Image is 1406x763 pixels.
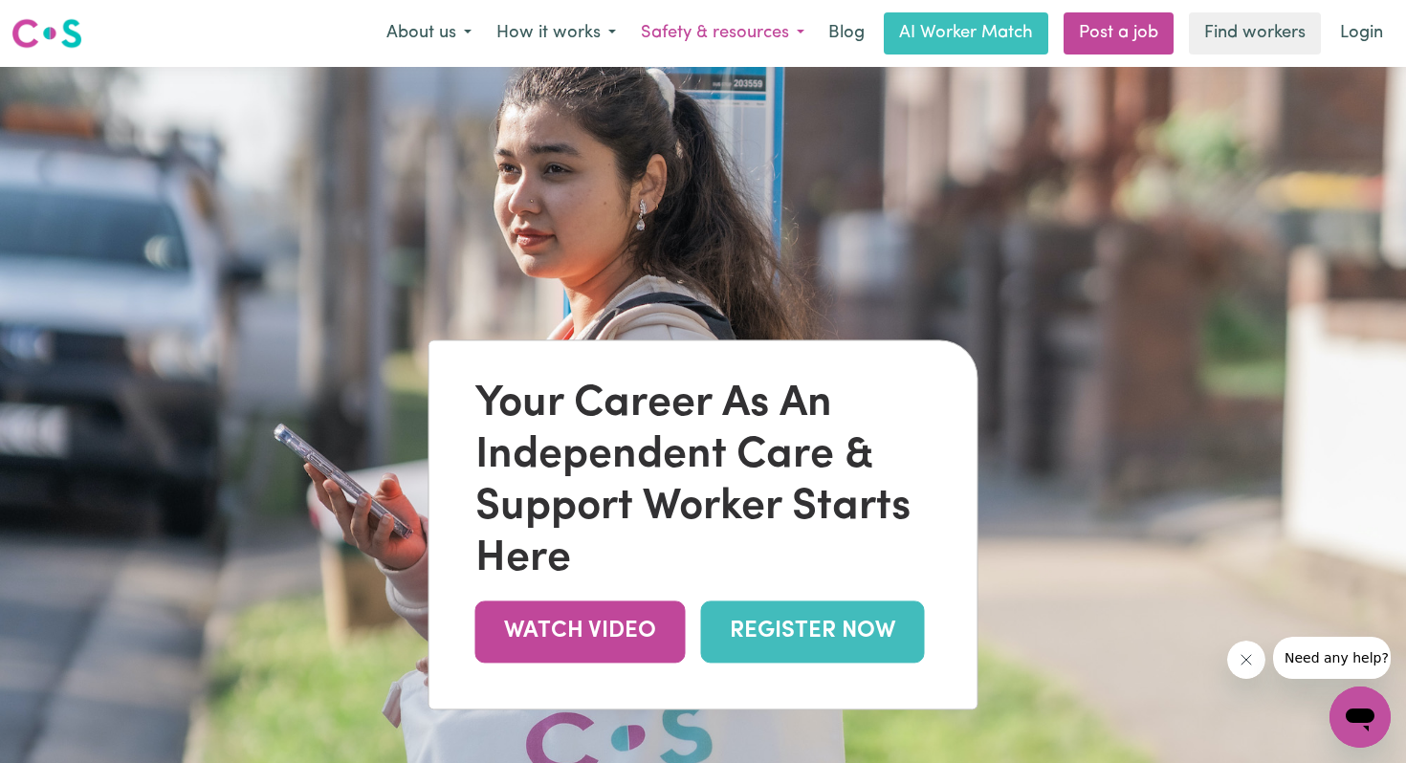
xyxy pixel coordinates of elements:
button: About us [374,13,484,54]
iframe: Close message [1227,641,1265,679]
a: Careseekers logo [11,11,82,55]
a: Post a job [1064,12,1174,54]
iframe: Message from company [1273,637,1391,679]
iframe: Button to launch messaging window [1329,687,1391,748]
a: Find workers [1189,12,1321,54]
img: Careseekers logo [11,16,82,51]
a: REGISTER NOW [701,600,925,663]
a: AI Worker Match [884,12,1048,54]
a: Blog [817,12,876,54]
button: Safety & resources [628,13,817,54]
button: How it works [484,13,628,54]
a: WATCH VIDEO [475,600,686,663]
div: Your Career As An Independent Care & Support Worker Starts Here [475,379,932,585]
a: Login [1329,12,1395,54]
